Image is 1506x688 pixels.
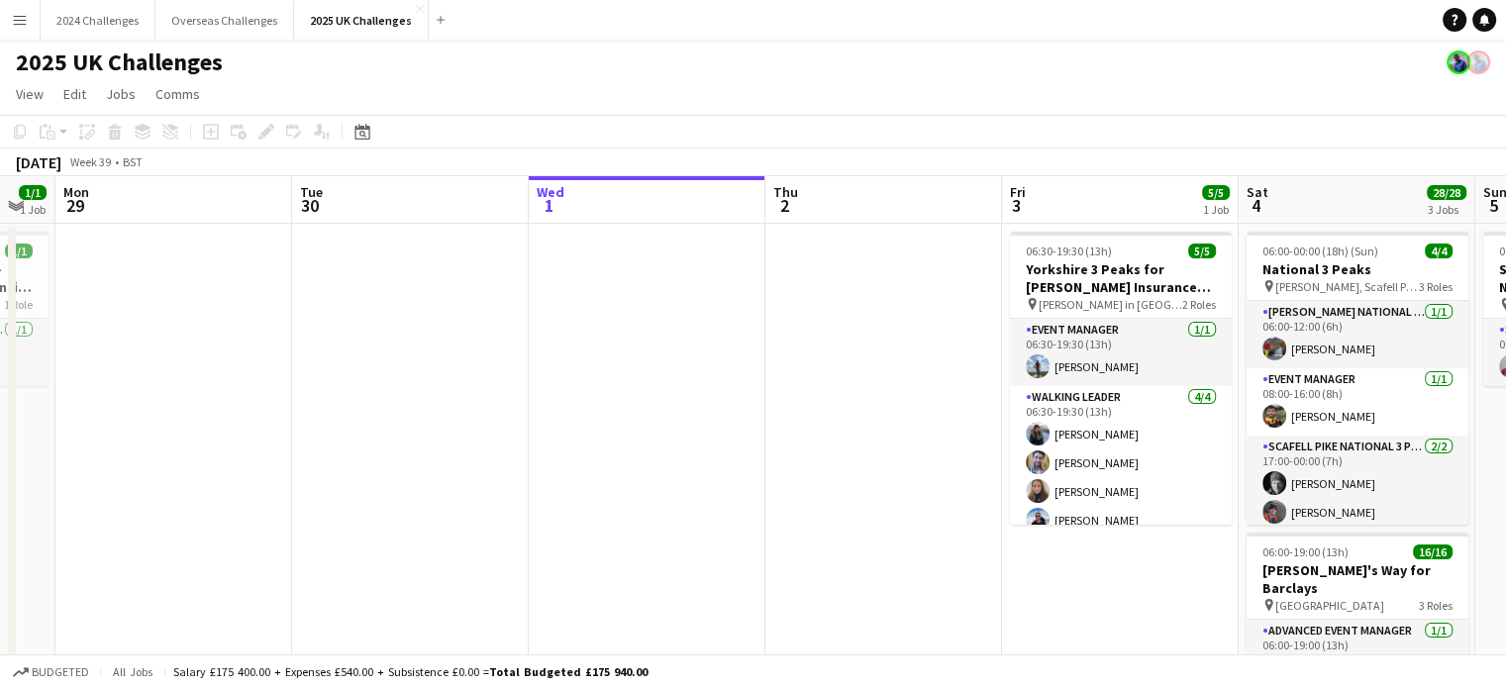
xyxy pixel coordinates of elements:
div: [DATE] [16,152,61,172]
a: Jobs [98,81,144,107]
a: Comms [148,81,208,107]
app-user-avatar: Andy Baker [1447,50,1470,74]
span: Edit [63,85,86,103]
button: Budgeted [10,661,92,683]
span: Total Budgeted £175 940.00 [489,664,648,679]
h1: 2025 UK Challenges [16,48,223,77]
a: Edit [55,81,94,107]
span: Budgeted [32,665,89,679]
span: View [16,85,44,103]
div: BST [123,154,143,169]
span: All jobs [109,664,156,679]
a: View [8,81,51,107]
div: Salary £175 400.00 + Expenses £540.00 + Subsistence £0.00 = [173,664,648,679]
span: Comms [155,85,200,103]
span: Jobs [106,85,136,103]
button: 2024 Challenges [41,1,155,40]
button: Overseas Challenges [155,1,294,40]
button: 2025 UK Challenges [294,1,429,40]
app-user-avatar: Andy Baker [1466,50,1490,74]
